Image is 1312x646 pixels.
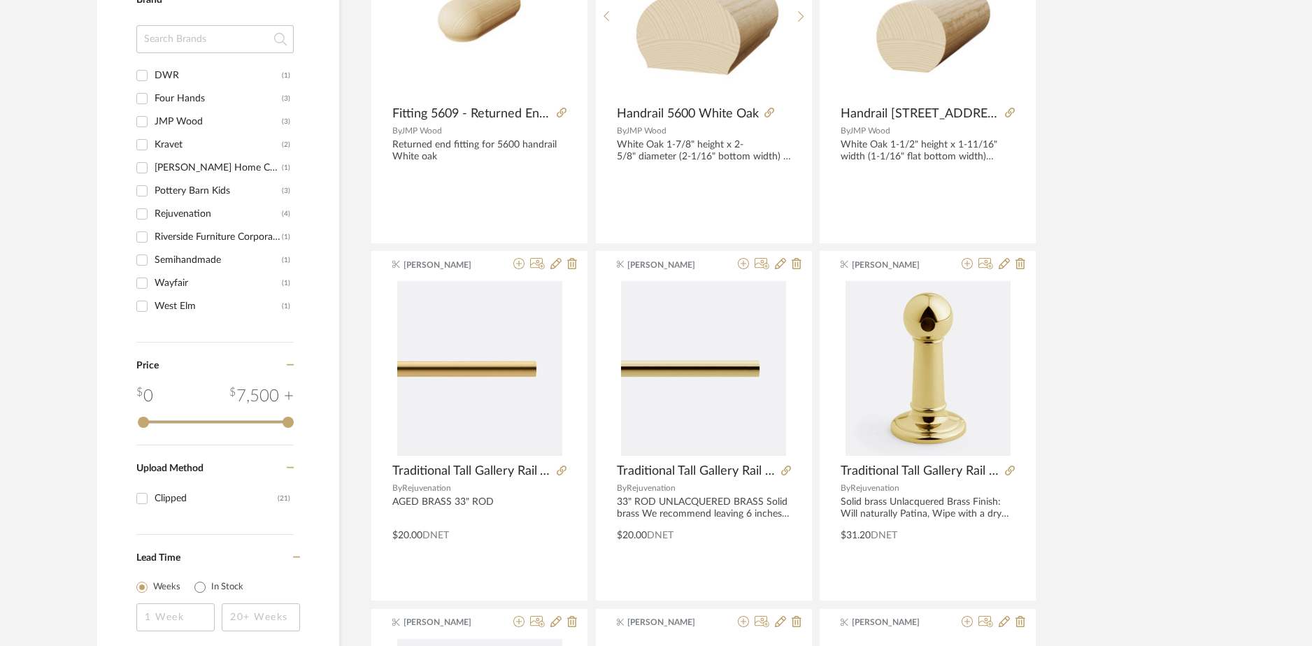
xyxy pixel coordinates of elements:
[155,203,282,225] div: Rejuvenation
[282,180,290,202] div: (3)
[282,87,290,110] div: (3)
[841,531,871,540] span: $31.20
[392,281,566,456] div: 0
[136,553,180,563] span: Lead Time
[617,106,759,122] span: Handrail 5600 White Oak
[617,464,776,479] span: Traditional Tall Gallery Rail Unlacquered Brass
[136,384,153,409] div: 0
[621,281,786,456] img: Traditional Tall Gallery Rail Unlacquered Brass
[846,281,1011,456] img: Traditional Tall Gallery Rail End Post, Unlacquered Brass
[153,580,180,594] label: Weeks
[282,64,290,87] div: (1)
[392,106,551,122] span: Fitting 5609 - Returned End White Oak
[841,496,1015,520] div: Solid brass Unlacquered Brass Finish: Will naturally Patina, Wipe with a dry soft cloth Height: 2...
[392,139,566,163] div: Returned end fitting for 5600 handrail White oak
[155,180,282,202] div: Pottery Barn Kids
[850,127,890,135] span: JMP Wood
[222,603,300,631] input: 20+ Weeks
[627,259,715,271] span: [PERSON_NAME]
[392,496,566,520] div: AGED BRASS 33" ROD
[155,157,282,179] div: [PERSON_NAME] Home Collection
[282,272,290,294] div: (1)
[155,87,282,110] div: Four Hands
[136,464,204,473] span: Upload Method
[155,487,278,510] div: Clipped
[392,531,422,540] span: $20.00
[627,484,676,492] span: Rejuvenation
[282,203,290,225] div: (4)
[282,110,290,133] div: (3)
[617,531,647,540] span: $20.00
[155,249,282,271] div: Semihandmade
[871,531,897,540] span: DNET
[852,259,940,271] span: [PERSON_NAME]
[136,25,294,53] input: Search Brands
[841,484,850,492] span: By
[617,496,791,520] div: 33" ROD UNLACQUERED BRASS Solid brass We recommend leaving 6 inches between each post Unlacquered...
[402,484,451,492] span: Rejuvenation
[841,281,1015,456] div: 0
[136,603,215,631] input: 1 Week
[282,295,290,317] div: (1)
[282,249,290,271] div: (1)
[422,531,449,540] span: DNET
[647,531,673,540] span: DNET
[155,110,282,133] div: JMP Wood
[155,272,282,294] div: Wayfair
[392,484,402,492] span: By
[136,361,159,371] span: Price
[282,157,290,179] div: (1)
[841,139,1015,163] div: White Oak 1-1/2" height x 1-11/16" width (1-1/16" flat bottom width) Simple round wall rail 2 ply...
[852,616,940,629] span: [PERSON_NAME]
[282,226,290,248] div: (1)
[392,127,401,135] span: By
[841,106,999,122] span: Handrail [STREET_ADDRESS]
[841,464,999,479] span: Traditional Tall Gallery Rail End Post, Unlacquered Brass
[404,259,492,271] span: [PERSON_NAME]
[617,484,627,492] span: By
[617,139,791,163] div: White Oak 1-7/8" height x 2-5/8" diameter (2-1/16" bottom width) 2 ply finger jointed.
[392,464,551,479] span: Traditional Tall Gallery Rail Aged Brass 33"
[401,127,442,135] span: JMP Wood
[617,127,626,135] span: By
[841,127,850,135] span: By
[155,134,282,156] div: Kravet
[229,384,294,409] div: 7,500 +
[850,484,899,492] span: Rejuvenation
[155,295,282,317] div: West Elm
[404,616,492,629] span: [PERSON_NAME]
[211,580,243,594] label: In Stock
[155,64,282,87] div: DWR
[155,226,282,248] div: Riverside Furniture Corporation
[627,616,715,629] span: [PERSON_NAME]
[282,134,290,156] div: (2)
[397,281,562,456] img: Traditional Tall Gallery Rail Aged Brass 33"
[626,127,666,135] span: JMP Wood
[278,487,290,510] div: (21)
